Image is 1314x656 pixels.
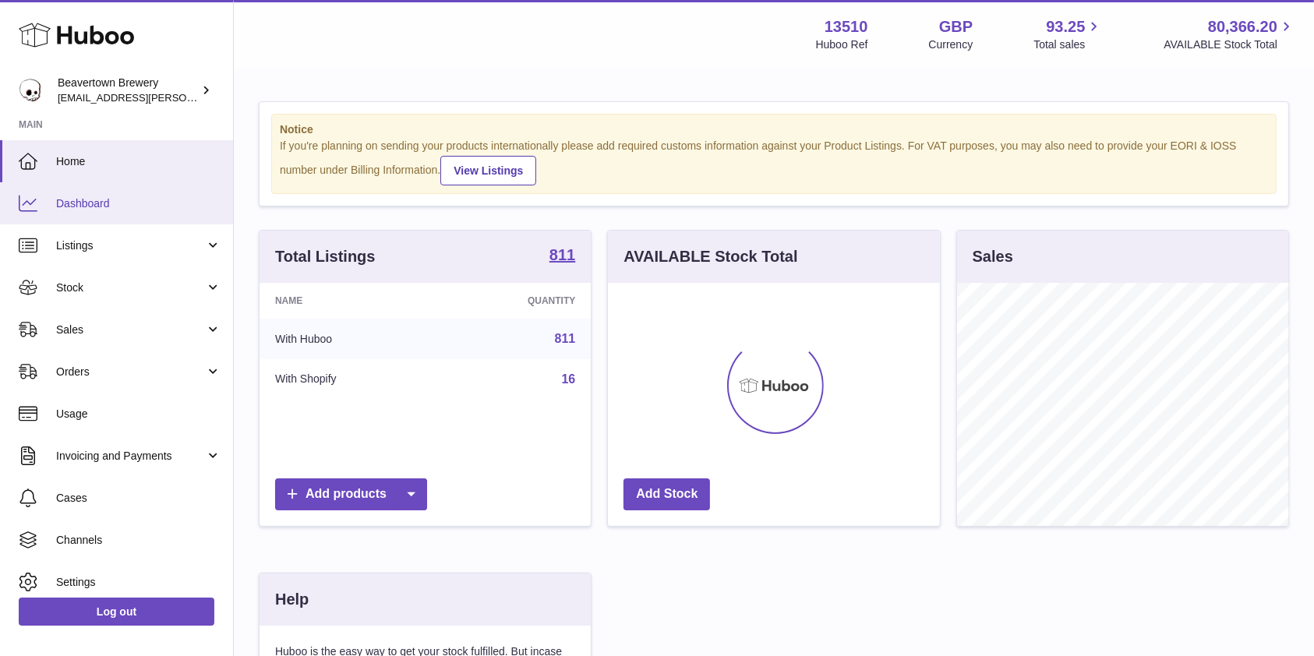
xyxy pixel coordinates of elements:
a: 811 [549,247,575,266]
span: 93.25 [1046,16,1085,37]
span: Invoicing and Payments [56,449,205,464]
th: Quantity [438,283,591,319]
strong: GBP [939,16,973,37]
a: Log out [19,598,214,626]
span: AVAILABLE Stock Total [1164,37,1295,52]
a: 93.25 Total sales [1033,16,1103,52]
span: Home [56,154,221,169]
h3: Total Listings [275,246,376,267]
strong: Notice [280,122,1268,137]
h3: AVAILABLE Stock Total [623,246,797,267]
span: Sales [56,323,205,337]
span: 80,366.20 [1208,16,1277,37]
a: Add products [275,478,427,510]
a: View Listings [440,156,536,185]
span: Dashboard [56,196,221,211]
span: Usage [56,407,221,421]
td: With Shopify [260,359,438,400]
a: 16 [562,372,576,386]
span: Total sales [1033,37,1103,52]
img: kit.lowe@beavertownbrewery.co.uk [19,79,42,102]
td: With Huboo [260,319,438,359]
span: [EMAIL_ADDRESS][PERSON_NAME][DOMAIN_NAME] [58,91,313,104]
a: 80,366.20 AVAILABLE Stock Total [1164,16,1295,52]
h3: Sales [973,246,1013,267]
span: Listings [56,238,205,253]
div: Currency [929,37,973,52]
div: Huboo Ref [816,37,868,52]
a: 811 [555,332,576,345]
span: Cases [56,491,221,506]
a: Add Stock [623,478,710,510]
span: Settings [56,575,221,590]
th: Name [260,283,438,319]
strong: 811 [549,247,575,263]
span: Channels [56,533,221,548]
div: If you're planning on sending your products internationally please add required customs informati... [280,139,1268,185]
div: Beavertown Brewery [58,76,198,105]
span: Orders [56,365,205,379]
span: Stock [56,280,205,295]
strong: 13510 [825,16,868,37]
h3: Help [275,589,309,610]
